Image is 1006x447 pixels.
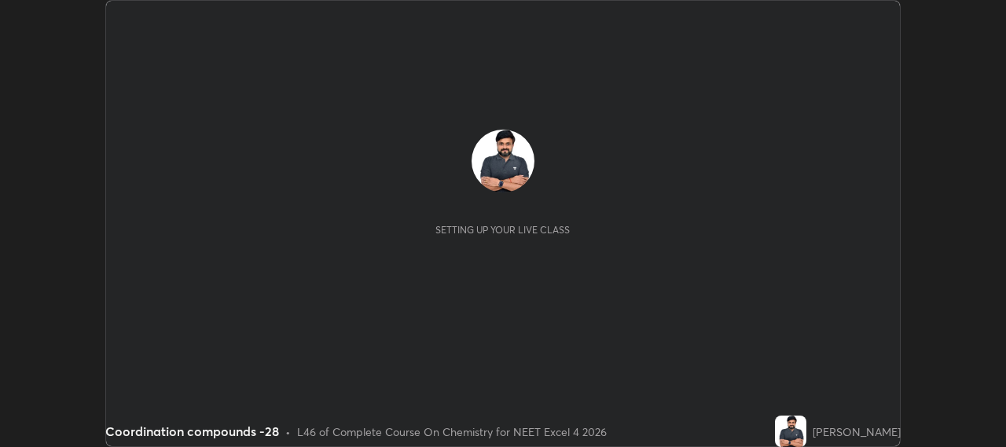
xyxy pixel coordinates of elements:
img: b678fab11c8e479983cbcbbb2042349f.jpg [775,416,806,447]
div: Setting up your live class [435,224,570,236]
img: b678fab11c8e479983cbcbbb2042349f.jpg [472,130,534,192]
div: [PERSON_NAME] [813,423,901,440]
div: • [285,423,291,440]
div: Coordination compounds -28 [105,422,279,441]
div: L46 of Complete Course On Chemistry for NEET Excel 4 2026 [297,423,607,440]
